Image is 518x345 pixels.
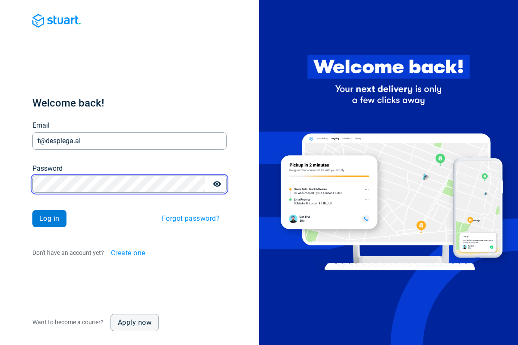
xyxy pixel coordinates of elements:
[32,120,50,131] label: Email
[111,314,159,331] a: Apply now
[32,249,104,256] span: Don't have an account yet?
[32,96,227,110] h1: Welcome back!
[104,245,152,262] button: Create one
[39,215,60,222] span: Log in
[32,319,104,326] span: Want to become a courier?
[32,210,66,227] button: Log in
[32,14,81,28] img: Blue logo
[111,250,145,257] span: Create one
[162,215,220,222] span: Forgot password?
[118,319,152,326] span: Apply now
[155,210,227,227] button: Forgot password?
[32,163,63,174] label: Password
